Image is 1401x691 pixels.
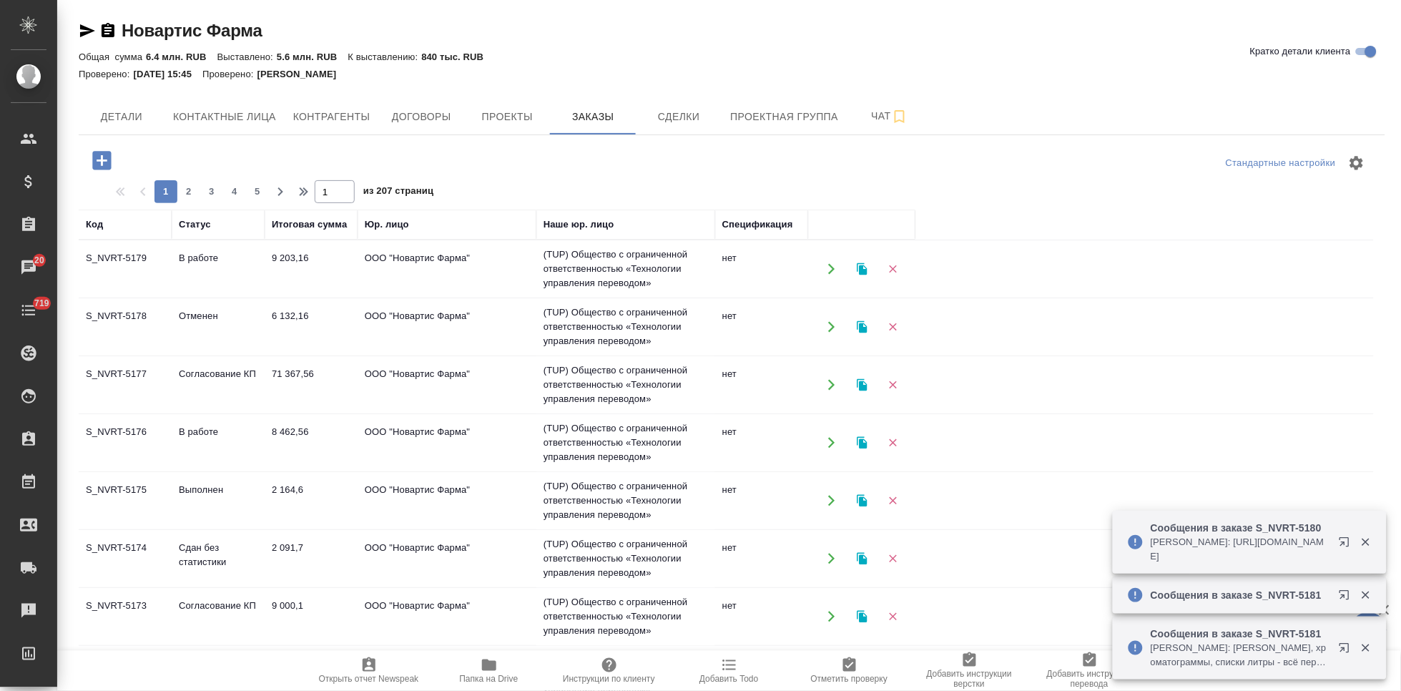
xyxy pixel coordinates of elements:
[536,530,715,587] td: (TUP) Общество с ограниченной ответственностью «Технологии управления переводом»
[1351,589,1380,602] button: Закрыть
[460,674,518,684] span: Папка на Drive
[536,588,715,645] td: (TUP) Общество с ограниченной ответственностью «Технологии управления переводом»
[223,180,246,203] button: 4
[365,217,409,232] div: Юр. лицо
[878,486,908,516] button: Удалить
[847,486,877,516] button: Клонировать
[790,651,910,691] button: Отметить проверку
[4,250,54,285] a: 20
[715,476,808,526] td: нет
[722,217,793,232] div: Спецификация
[79,302,172,352] td: S_NVRT-5178
[878,428,908,458] button: Удалить
[172,592,265,642] td: Согласование КП
[1330,634,1365,668] button: Открыть в новой вкладке
[309,651,429,691] button: Открыть отчет Newspeak
[122,21,262,40] a: Новартис Фарма
[79,534,172,584] td: S_NVRT-5174
[1151,521,1329,535] p: Сообщения в заказе S_NVRT-5180
[79,592,172,642] td: S_NVRT-5173
[246,185,269,199] span: 5
[878,255,908,284] button: Удалить
[559,108,627,126] span: Заказы
[79,52,146,62] p: Общая сумма
[265,476,358,526] td: 2 164,6
[1330,528,1365,562] button: Открыть в новой вкладке
[387,108,456,126] span: Договоры
[358,592,536,642] td: ООО "Новартис Фарма"
[358,418,536,468] td: ООО "Новартис Фарма"
[536,472,715,529] td: (TUP) Общество с ограниченной ответственностью «Технологии управления переводом»
[202,69,257,79] p: Проверено:
[223,185,246,199] span: 4
[79,244,172,294] td: S_NVRT-5179
[817,544,846,574] button: Открыть
[811,674,888,684] span: Отметить проверку
[87,108,156,126] span: Детали
[536,414,715,471] td: (TUP) Общество с ограниченной ответственностью «Технологии управления переводом»
[715,592,808,642] td: нет
[277,52,348,62] p: 5.6 млн. RUB
[715,360,808,410] td: нет
[217,52,277,62] p: Выставлено:
[1151,535,1329,564] p: [PERSON_NAME]: [URL][DOMAIN_NAME]
[177,180,200,203] button: 2
[536,356,715,413] td: (TUP) Общество с ограниченной ответственностью «Технологии управления переводом»
[847,602,877,632] button: Клонировать
[1151,588,1329,602] p: Сообщения в заказе S_NVRT-5181
[200,180,223,203] button: 3
[817,313,846,342] button: Открыть
[172,418,265,468] td: В работе
[358,476,536,526] td: ООО "Новартис Фарма"
[473,108,541,126] span: Проекты
[549,651,669,691] button: Инструкции по клиенту
[172,476,265,526] td: Выполнен
[134,69,203,79] p: [DATE] 15:45
[265,360,358,410] td: 71 367,56
[878,602,908,632] button: Удалить
[817,371,846,400] button: Открыть
[363,182,433,203] span: из 207 страниц
[246,180,269,203] button: 5
[699,674,758,684] span: Добавить Todo
[358,360,536,410] td: ООО "Новартис Фарма"
[918,669,1021,689] span: Добавить инструкции верстки
[1222,152,1339,175] div: split button
[847,255,877,284] button: Клонировать
[1351,642,1380,655] button: Закрыть
[730,108,838,126] span: Проектная группа
[265,302,358,352] td: 6 132,16
[172,360,265,410] td: Согласование КП
[146,52,217,62] p: 6.4 млн. RUB
[1151,627,1329,641] p: Сообщения в заказе S_NVRT-5181
[544,217,614,232] div: Наше юр. лицо
[817,602,846,632] button: Открыть
[878,371,908,400] button: Удалить
[536,240,715,298] td: (TUP) Общество с ограниченной ответственностью «Технологии управления переводом»
[26,296,58,310] span: 719
[847,544,877,574] button: Клонировать
[177,185,200,199] span: 2
[293,108,370,126] span: Контрагенты
[644,108,713,126] span: Сделки
[1330,581,1365,615] button: Открыть в новой вкладке
[536,298,715,356] td: (TUP) Общество с ограниченной ответственностью «Технологии управления переводом»
[265,534,358,584] td: 2 091,7
[1351,536,1380,549] button: Закрыть
[715,418,808,468] td: нет
[855,107,924,125] span: Чат
[1250,44,1351,59] span: Кратко детали клиента
[173,108,276,126] span: Контактные лица
[1030,651,1150,691] button: Добавить инструкции перевода
[847,313,877,342] button: Клонировать
[847,371,877,400] button: Клонировать
[272,217,347,232] div: Итоговая сумма
[86,217,103,232] div: Код
[172,302,265,352] td: Отменен
[79,476,172,526] td: S_NVRT-5175
[79,360,172,410] td: S_NVRT-5177
[817,486,846,516] button: Открыть
[265,244,358,294] td: 9 203,16
[891,108,908,125] svg: Подписаться
[172,244,265,294] td: В работе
